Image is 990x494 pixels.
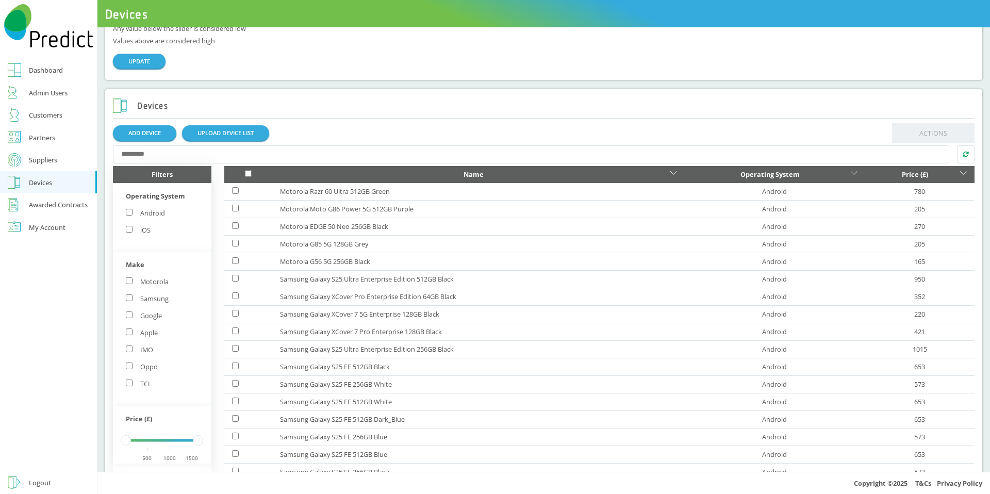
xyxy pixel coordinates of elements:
label: Android [126,208,165,218]
a: Android [762,467,787,476]
a: Samsung Galaxy S25 FE 256GB Black [280,466,677,478]
a: UPLOAD DEVICE LIST [182,125,269,140]
input: TCL [126,380,133,386]
div: Price (£) [126,413,198,430]
a: Android [762,309,787,319]
div: Samsung Galaxy S25 FE 512GB Black [280,360,677,373]
label: Google [126,311,162,320]
a: 573 [914,467,925,476]
a: Android [762,239,787,249]
a: Motorola EDGE 50 Neo 256GB Black [280,220,677,233]
label: Samsung [126,294,169,303]
div: 1500 [180,452,204,464]
a: 205 [914,239,925,249]
a: Samsung Galaxy S25 FE 256GB Blue [280,431,677,443]
a: Android [762,397,787,406]
input: iOS [126,226,133,233]
a: 421 [914,327,925,336]
a: Android [762,257,787,266]
div: Values above are considered high [113,35,975,47]
a: Android [762,432,787,441]
a: Samsung Galaxy XCover 7 Pro Enterprise 128GB Black [280,325,677,338]
div: Logout [29,476,51,489]
a: Motorola Razr 60 Ultra 512GB Green [280,185,677,197]
div: Devices [29,176,52,189]
input: Google [126,311,133,318]
a: Android [762,380,787,389]
a: Motorola G85 5G 128GB Grey [280,238,677,250]
div: Admin Users [29,87,68,99]
a: 270 [914,222,925,231]
input: Apple [126,328,133,335]
a: 950 [914,274,925,284]
div: Awarded Contracts [29,199,88,211]
label: IMO [126,345,153,354]
a: Samsung Galaxy S25 FE 512GB Blue [280,448,677,460]
div: Samsung Galaxy XCover 7 5G Enterprise 128GB Black [280,308,677,320]
a: Android [762,450,787,459]
a: Samsung Galaxy S25 Ultra Enterprise Edition 256GB Black [280,343,677,355]
input: IMO [126,345,133,352]
div: Make [126,258,198,275]
a: Samsung Galaxy S25 FE 256GB White [280,378,677,390]
label: Motorola [126,277,169,286]
a: Android [762,292,787,301]
a: Android [762,415,787,424]
a: Samsung Galaxy S25 Ultra Enterprise Edition 512GB Black [280,273,677,285]
a: 573 [914,432,925,441]
input: Samsung [126,294,133,301]
div: Dashboard [29,64,63,76]
a: Motorola Moto G86 Power 5G 512GB Purple [280,203,677,215]
a: 653 [914,397,925,406]
button: UPDATE [113,54,166,69]
input: Android [126,209,133,216]
input: Motorola [126,277,133,284]
a: 165 [914,257,925,266]
a: Android [762,204,787,213]
div: Price (£) [872,168,958,180]
label: Oppo [126,362,158,371]
div: 1000 [157,452,181,464]
div: Name [280,168,668,180]
a: Samsung Galaxy XCover Pro Enterprise Edition 64GB Black [280,290,677,303]
a: 220 [914,309,925,319]
div: Partners [29,131,55,144]
div: Operating System [126,190,198,207]
div: 500 [135,452,159,464]
a: Android [762,274,787,284]
div: Suppliers [29,154,57,166]
a: 1015 [913,344,927,354]
a: Privacy Policy [937,479,982,488]
a: Android [762,327,787,336]
a: ADD DEVICE [113,125,176,140]
div: Any value below the slider is considered low [113,22,975,35]
div: Filters [113,166,211,183]
a: 653 [914,450,925,459]
input: Oppo [126,363,133,369]
a: 352 [914,292,925,301]
div: Customers [29,109,62,121]
div: Operating System [692,168,848,180]
a: Samsung Galaxy S25 FE 512GB Dark_Blue [280,413,677,425]
a: Android [762,222,787,231]
a: 780 [914,187,925,196]
a: Samsung Galaxy S25 FE 512GB White [280,396,677,408]
a: Android [762,187,787,196]
div: My Account [29,221,65,234]
a: Motorola G56 5G 256GB Black [280,255,677,268]
a: 653 [914,362,925,371]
